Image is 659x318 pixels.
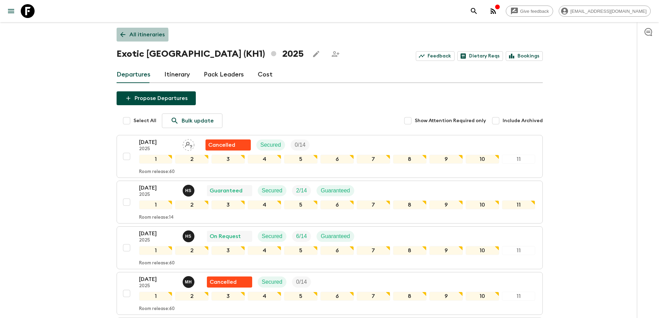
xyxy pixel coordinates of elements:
[183,187,196,192] span: Hong Sarou
[139,200,173,209] div: 1
[183,185,196,197] button: HS
[284,292,318,301] div: 5
[429,292,463,301] div: 9
[175,155,209,164] div: 2
[211,155,245,164] div: 3
[357,155,390,164] div: 7
[357,246,390,255] div: 7
[185,279,192,285] p: M H
[139,292,173,301] div: 1
[4,4,18,18] button: menu
[139,215,174,220] p: Room release: 14
[502,200,536,209] div: 11
[117,47,304,61] h1: Exotic [GEOGRAPHIC_DATA] (KH1) 2025
[164,66,190,83] a: Itinerary
[506,6,553,17] a: Give feedback
[291,139,310,151] div: Trip Fill
[258,185,287,196] div: Secured
[211,246,245,255] div: 3
[117,66,150,83] a: Departures
[320,155,354,164] div: 6
[516,9,553,14] span: Give feedback
[139,238,177,243] p: 2025
[329,47,342,61] span: Share this itinerary
[258,276,287,288] div: Secured
[248,200,281,209] div: 4
[139,169,175,175] p: Room release: 60
[139,138,177,146] p: [DATE]
[393,246,427,255] div: 8
[139,283,177,289] p: 2025
[429,200,463,209] div: 9
[502,292,536,301] div: 11
[502,155,536,164] div: 11
[292,231,311,242] div: Trip Fill
[256,139,285,151] div: Secured
[429,155,463,164] div: 9
[117,272,543,315] button: [DATE]2025Mr. Heng Pringratana (Prefer name : James)Flash Pack cancellationSecuredTrip Fill123456...
[284,246,318,255] div: 5
[139,155,173,164] div: 1
[204,66,244,83] a: Pack Leaders
[210,187,242,195] p: Guaranteed
[357,292,390,301] div: 7
[183,141,194,147] span: Assign pack leader
[457,51,503,61] a: Dietary Reqs
[185,188,192,193] p: H S
[466,292,499,301] div: 10
[296,187,307,195] p: 2 / 14
[139,306,175,312] p: Room release: 60
[182,117,214,125] p: Bulk update
[139,261,175,266] p: Room release: 60
[139,146,177,152] p: 2025
[207,276,252,288] div: Flash Pack cancellation
[117,226,543,269] button: [DATE]2025Hong SarouOn RequestSecuredTrip FillGuaranteed1234567891011Room release:60
[321,232,350,240] p: Guaranteed
[139,246,173,255] div: 1
[296,232,307,240] p: 6 / 14
[320,246,354,255] div: 6
[309,47,323,61] button: Edit this itinerary
[502,246,536,255] div: 11
[117,28,168,42] a: All itineraries
[506,51,543,61] a: Bookings
[183,278,196,284] span: Mr. Heng Pringratana (Prefer name : James)
[183,230,196,242] button: HS
[567,9,650,14] span: [EMAIL_ADDRESS][DOMAIN_NAME]
[129,30,165,39] p: All itineraries
[117,181,543,224] button: [DATE]2025Hong SarouGuaranteedSecuredTrip FillGuaranteed1234567891011Room release:14
[210,232,241,240] p: On Request
[211,200,245,209] div: 3
[258,66,273,83] a: Cost
[466,246,499,255] div: 10
[292,185,311,196] div: Trip Fill
[284,200,318,209] div: 5
[117,135,543,178] button: [DATE]2025Assign pack leaderFlash Pack cancellationSecuredTrip Fill1234567891011Room release:60
[183,276,196,288] button: MH
[205,139,251,151] div: Flash Pack cancellation
[559,6,651,17] div: [EMAIL_ADDRESS][DOMAIN_NAME]
[393,155,427,164] div: 8
[183,233,196,238] span: Hong Sarou
[139,229,177,238] p: [DATE]
[295,141,305,149] p: 0 / 14
[175,292,209,301] div: 2
[321,187,350,195] p: Guaranteed
[262,187,283,195] p: Secured
[320,292,354,301] div: 6
[185,234,192,239] p: H S
[292,276,311,288] div: Trip Fill
[139,192,177,198] p: 2025
[258,231,287,242] div: Secured
[357,200,390,209] div: 7
[429,246,463,255] div: 9
[296,278,307,286] p: 0 / 14
[248,292,281,301] div: 4
[284,155,318,164] div: 5
[208,141,235,149] p: Cancelled
[134,117,156,124] span: Select All
[139,275,177,283] p: [DATE]
[393,200,427,209] div: 8
[260,141,281,149] p: Secured
[467,4,481,18] button: search adventures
